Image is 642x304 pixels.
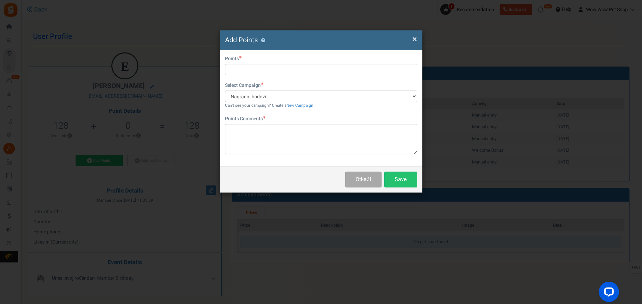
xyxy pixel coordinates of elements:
[261,38,266,43] button: ?
[225,82,263,89] label: Select Campaign
[225,55,242,62] label: Points
[225,116,266,122] label: Points Comments
[286,103,313,108] a: New Campaign
[225,103,313,108] small: Can't see your campaign? Create a
[384,172,417,187] button: Save
[412,33,417,46] span: ×
[345,172,381,187] button: Otkaži
[225,35,258,45] span: Add Points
